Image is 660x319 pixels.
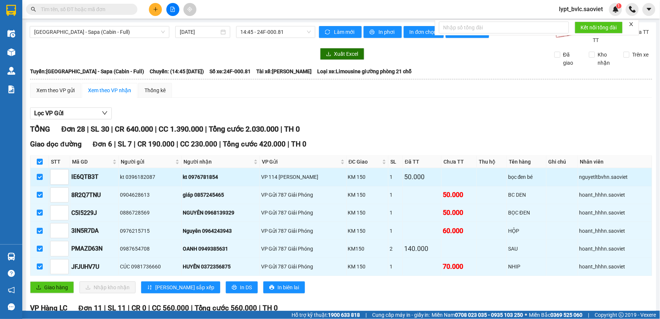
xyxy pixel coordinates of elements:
span: Đơn 28 [61,125,85,133]
span: close [629,22,634,27]
td: C5I5229J [70,204,119,222]
div: SAU [508,245,545,253]
div: HỘP [508,227,545,235]
th: Thu hộ [477,156,507,168]
span: | [588,311,589,319]
button: uploadGiao hàng [30,281,74,293]
span: | [280,125,282,133]
button: file-add [166,3,179,16]
div: kt 0396182087 [120,173,180,181]
span: aim [187,7,192,12]
span: TH 0 [291,140,306,148]
td: 8R2Q7TNU [70,186,119,204]
span: Loại xe: Limousine giường phòng 21 chỗ [317,67,412,75]
button: In đơn chọn [404,26,444,38]
div: KM150 [348,245,387,253]
span: Giao dọc đường [30,140,82,148]
span: Mã GD [72,158,111,166]
div: hoant_hhhn.saoviet [579,227,651,235]
td: VP Gửi 787 Giải Phóng [260,222,347,240]
div: HUYẾN 0372356875 [183,262,259,271]
span: Đã giao [560,51,583,67]
span: SL 30 [91,125,109,133]
button: downloadXuất Excel [320,48,364,60]
div: 70.000 [443,261,475,272]
div: giáp 0857245465 [183,191,259,199]
div: KM 150 [348,262,387,271]
sup: 1 [617,3,622,9]
img: warehouse-icon [7,48,15,56]
button: printerIn phơi [364,26,402,38]
th: Nhân viên [578,156,652,168]
div: hoant_hhhn.saoviet [579,191,651,199]
div: VP 114 [PERSON_NAME] [261,173,345,181]
div: Thống kê [144,86,166,94]
div: KM 150 [348,209,387,217]
img: phone-icon [629,6,636,13]
span: plus [153,7,158,12]
span: | [191,304,193,312]
div: Xem theo VP gửi [36,86,75,94]
span: lypt_bvlc.saoviet [553,4,609,14]
input: Tìm tên, số ĐT hoặc mã đơn [41,5,129,13]
div: KM 150 [348,191,387,199]
img: warehouse-icon [7,67,15,75]
div: 0904628613 [120,191,180,199]
div: C5I5229J [71,208,117,217]
button: aim [183,3,196,16]
span: TH 0 [284,125,300,133]
span: Tài xế: [PERSON_NAME] [256,67,312,75]
span: Đơn 6 [93,140,113,148]
div: 50.000 [443,207,475,218]
span: Hỗ trợ kỹ thuật: [292,311,360,319]
span: VP Hàng LC [30,304,67,312]
button: plus [149,3,162,16]
span: CC 1.390.000 [159,125,203,133]
span: Kho nhận [595,51,618,67]
span: caret-down [646,6,653,13]
div: 50.000 [404,172,440,182]
div: 1 [390,191,401,199]
span: Người nhận [183,158,252,166]
span: CR 190.000 [137,140,175,148]
span: TH 0 [263,304,278,312]
div: JFJUHV7U [71,262,117,271]
span: | [148,304,150,312]
div: 1 [390,209,401,217]
div: hoant_hhhn.saoviet [579,209,651,217]
button: syncLàm mới [319,26,362,38]
span: Cung cấp máy in - giấy in: [372,311,430,319]
th: Đã TT [403,156,442,168]
span: In DS [240,283,252,291]
span: Kết nối tổng đài [581,23,617,32]
div: 50.000 [443,190,475,200]
span: printer [370,29,376,35]
span: | [111,125,113,133]
td: 3IN5R7DA [70,222,119,240]
th: Ghi chú [547,156,578,168]
span: | [287,140,289,148]
div: 8R2Q7TNU [71,190,117,200]
strong: 1900 633 818 [328,312,360,318]
span: In phơi [379,28,396,36]
div: 3IN5R7DA [71,226,117,235]
span: Miền Nam [432,311,523,319]
span: Tổng cước 2.030.000 [209,125,279,133]
span: notification [8,287,15,294]
div: nguyetltbvhn.saoviet [579,173,651,181]
span: CC 230.000 [180,140,217,148]
span: Hà Nội - Sapa (Cabin - Full) [34,26,165,38]
span: | [155,125,157,133]
span: In đơn chọn [410,28,438,36]
th: Tên hàng [507,156,546,168]
div: VP Gửi 787 Giải Phóng [261,227,345,235]
span: copyright [619,312,624,318]
div: OANH 0949385631 [183,245,259,253]
td: VP Gửi 787 Giải Phóng [260,186,347,204]
span: search [31,7,36,12]
span: upload [36,285,41,291]
span: | [259,304,261,312]
div: BỌC ĐEN [508,209,545,217]
div: 0987654708 [120,245,180,253]
div: 1 [390,262,401,271]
